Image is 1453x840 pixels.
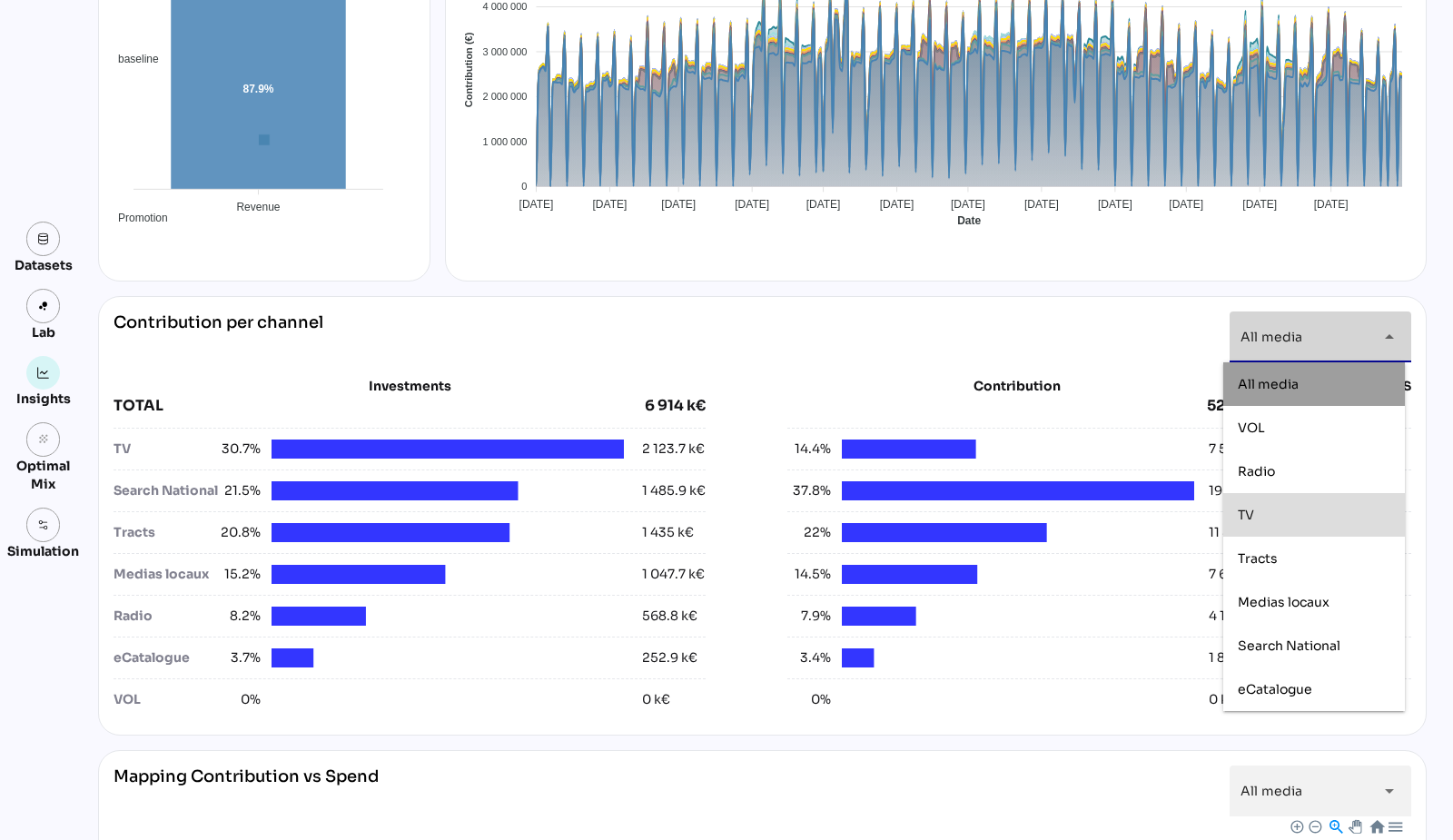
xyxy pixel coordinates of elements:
[1098,198,1132,211] tspan: [DATE]
[114,311,323,362] div: Contribution per channel
[806,198,840,211] tspan: [DATE]
[16,390,71,408] div: Insights
[1238,507,1254,523] span: TV
[592,198,627,211] tspan: [DATE]
[1238,681,1312,697] span: eCatalogue
[642,648,697,667] div: 252.9 k€
[833,377,1201,395] div: Contribution
[1308,819,1320,832] div: Zoom Out
[37,519,50,531] img: settings.svg
[1209,607,1272,626] div: 4 193.6 k€
[1238,463,1275,479] span: Radio
[217,607,261,626] span: 8.2%
[1290,819,1302,832] div: Zoom In
[787,648,831,667] span: 3.4%
[642,481,706,500] div: 1 485.9 k€
[114,481,217,500] div: Search National
[114,607,217,626] div: Radio
[37,300,50,312] img: lab.svg
[217,523,261,542] span: 20.8%
[1238,550,1278,567] span: Tracts
[642,440,705,459] div: 2 123.7 k€
[1238,420,1265,436] span: VOL
[1242,198,1277,211] tspan: [DATE]
[114,395,642,417] div: TOTAL
[787,565,831,584] span: 14.5%
[114,648,217,667] div: eCatalogue
[642,690,670,709] div: 0 k€
[463,32,474,107] text: Contribution (€)
[217,565,261,584] span: 15.2%
[1240,783,1302,799] span: All media
[236,201,280,213] tspan: Revenue
[787,690,831,709] span: 0%
[114,523,217,542] div: Tracts
[7,542,79,560] div: Simulation
[1209,481,1269,500] div: 19 925 k€
[787,440,831,459] span: 14.4%
[519,198,553,211] tspan: [DATE]
[24,323,64,341] div: Lab
[1024,198,1059,211] tspan: [DATE]
[1349,820,1359,831] div: Panning
[104,53,159,65] span: baseline
[1209,565,1271,584] div: 7 662.1 k€
[521,181,527,192] tspan: 0
[1379,326,1400,348] i: arrow_drop_down
[482,46,527,57] tspan: 3 000 000
[1238,594,1329,610] span: Medias locaux
[482,1,527,12] tspan: 4 000 000
[217,648,261,667] span: 3.7%
[661,198,696,211] tspan: [DATE]
[1209,440,1275,459] div: 7 580.8 k€
[1238,637,1340,654] span: Search National
[645,395,706,417] div: 6 914 k€
[957,214,981,227] text: Date
[642,523,694,542] div: 1 435 k€
[1238,376,1299,392] span: All media
[642,565,705,584] div: 1 047.7 k€
[1387,818,1402,834] div: Menu
[114,565,217,584] div: Medias locaux
[482,91,527,102] tspan: 2 000 000
[7,457,79,493] div: Optimal Mix
[1369,818,1384,834] div: Reset Zoom
[735,198,769,211] tspan: [DATE]
[217,690,261,709] span: 0%
[787,523,831,542] span: 22%
[114,440,217,459] div: TV
[217,481,261,500] span: 21.5%
[951,198,985,211] tspan: [DATE]
[1313,198,1348,211] tspan: [DATE]
[879,198,914,211] tspan: [DATE]
[1209,690,1237,709] div: 0 k€
[482,136,527,147] tspan: 1 000 000
[1169,198,1203,211] tspan: [DATE]
[787,607,831,626] span: 7.9%
[37,367,50,380] img: graph.svg
[37,433,50,446] i: grain
[1209,648,1269,667] div: 1 817.6 k€
[642,607,697,626] div: 568.8 k€
[217,440,261,459] span: 30.7%
[1328,818,1343,834] div: Selection Zoom
[37,232,50,245] img: data.svg
[114,766,379,816] div: Mapping Contribution vs Spend
[1209,523,1277,542] div: 11 588.7 k€
[1207,395,1291,417] div: 52 767.8 k€
[15,256,73,274] div: Datasets
[114,690,217,709] div: VOL
[114,377,706,395] div: Investments
[104,212,168,224] span: Promotion
[787,481,831,500] span: 37.8%
[1379,780,1400,802] i: arrow_drop_down
[1240,329,1302,345] span: All media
